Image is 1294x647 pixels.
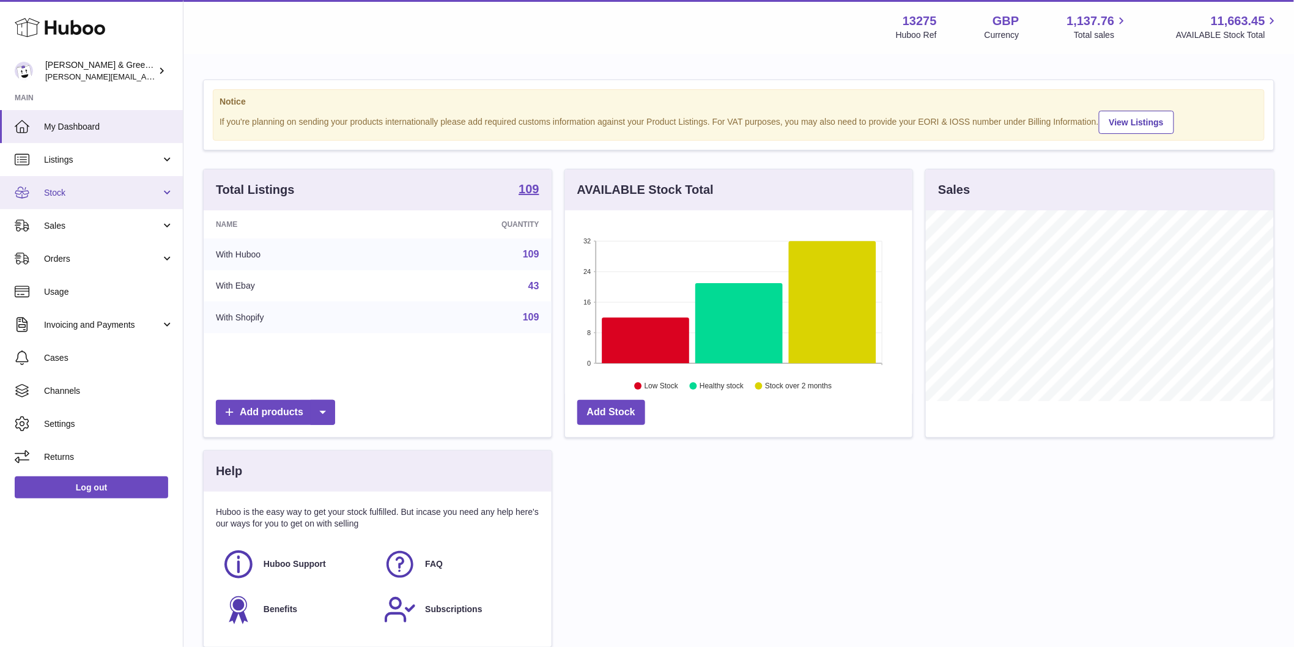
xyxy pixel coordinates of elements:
div: If you're planning on sending your products internationally please add required customs informati... [220,109,1258,134]
text: 16 [583,298,591,306]
span: My Dashboard [44,121,174,133]
span: Stock [44,187,161,199]
a: FAQ [383,548,533,581]
a: 11,663.45 AVAILABLE Stock Total [1176,13,1279,41]
h3: Help [216,463,242,479]
text: Healthy stock [700,382,744,391]
text: Low Stock [645,382,679,391]
text: 0 [587,360,591,367]
text: 32 [583,237,591,245]
th: Quantity [391,210,552,238]
a: 109 [523,312,539,322]
h3: AVAILABLE Stock Total [577,182,714,198]
span: 1,137.76 [1067,13,1115,29]
a: Add products [216,400,335,425]
span: Total sales [1074,29,1128,41]
span: Benefits [264,604,297,615]
span: Cases [44,352,174,364]
span: Listings [44,154,161,166]
td: With Shopify [204,301,391,333]
img: ellen@bluebadgecompany.co.uk [15,62,33,80]
strong: Notice [220,96,1258,108]
span: Returns [44,451,174,463]
strong: 13275 [903,13,937,29]
span: Invoicing and Payments [44,319,161,331]
span: Subscriptions [425,604,482,615]
span: AVAILABLE Stock Total [1176,29,1279,41]
h3: Total Listings [216,182,295,198]
span: Sales [44,220,161,232]
span: Settings [44,418,174,430]
span: Channels [44,385,174,397]
a: Subscriptions [383,593,533,626]
span: 11,663.45 [1211,13,1265,29]
td: With Ebay [204,270,391,302]
div: [PERSON_NAME] & Green Ltd [45,59,155,83]
a: 109 [519,183,539,198]
a: Benefits [222,593,371,626]
strong: GBP [993,13,1019,29]
span: [PERSON_NAME][EMAIL_ADDRESS][DOMAIN_NAME] [45,72,245,81]
text: Stock over 2 months [765,382,832,391]
text: 24 [583,268,591,275]
strong: 109 [519,183,539,195]
th: Name [204,210,391,238]
td: With Huboo [204,238,391,270]
div: Huboo Ref [896,29,937,41]
a: Huboo Support [222,548,371,581]
div: Currency [985,29,1019,41]
text: 8 [587,329,591,336]
a: Log out [15,476,168,498]
h3: Sales [938,182,970,198]
span: Huboo Support [264,558,326,570]
a: 109 [523,249,539,259]
a: Add Stock [577,400,645,425]
a: View Listings [1099,111,1174,134]
a: 43 [528,281,539,291]
a: 1,137.76 Total sales [1067,13,1129,41]
span: FAQ [425,558,443,570]
p: Huboo is the easy way to get your stock fulfilled. But incase you need any help here's our ways f... [216,506,539,530]
span: Usage [44,286,174,298]
span: Orders [44,253,161,265]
